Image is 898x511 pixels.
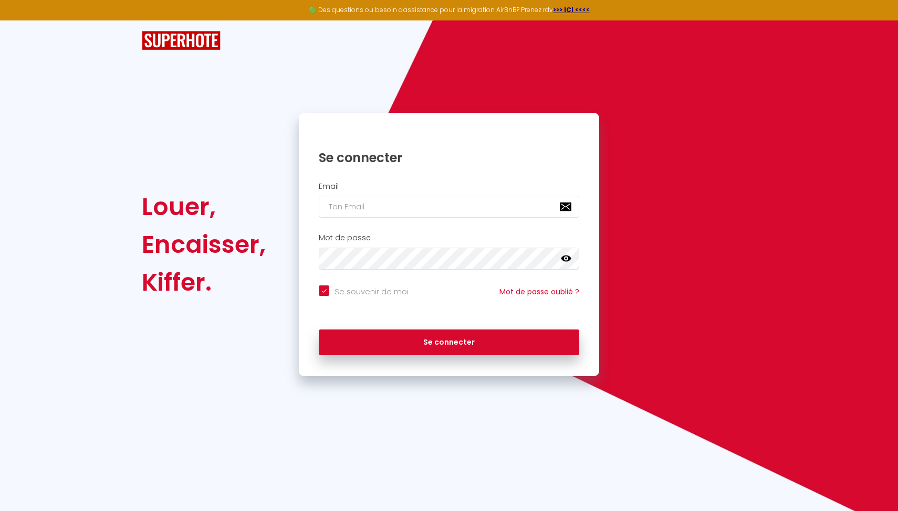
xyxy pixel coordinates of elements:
a: >>> ICI <<<< [553,5,590,14]
a: Mot de passe oublié ? [499,286,579,297]
input: Ton Email [319,196,579,218]
div: Kiffer. [142,263,266,301]
h2: Email [319,182,579,191]
div: Louer, [142,188,266,226]
img: SuperHote logo [142,31,221,50]
div: Encaisser, [142,226,266,263]
h2: Mot de passe [319,233,579,242]
button: Se connecter [319,329,579,356]
h1: Se connecter [319,150,579,166]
